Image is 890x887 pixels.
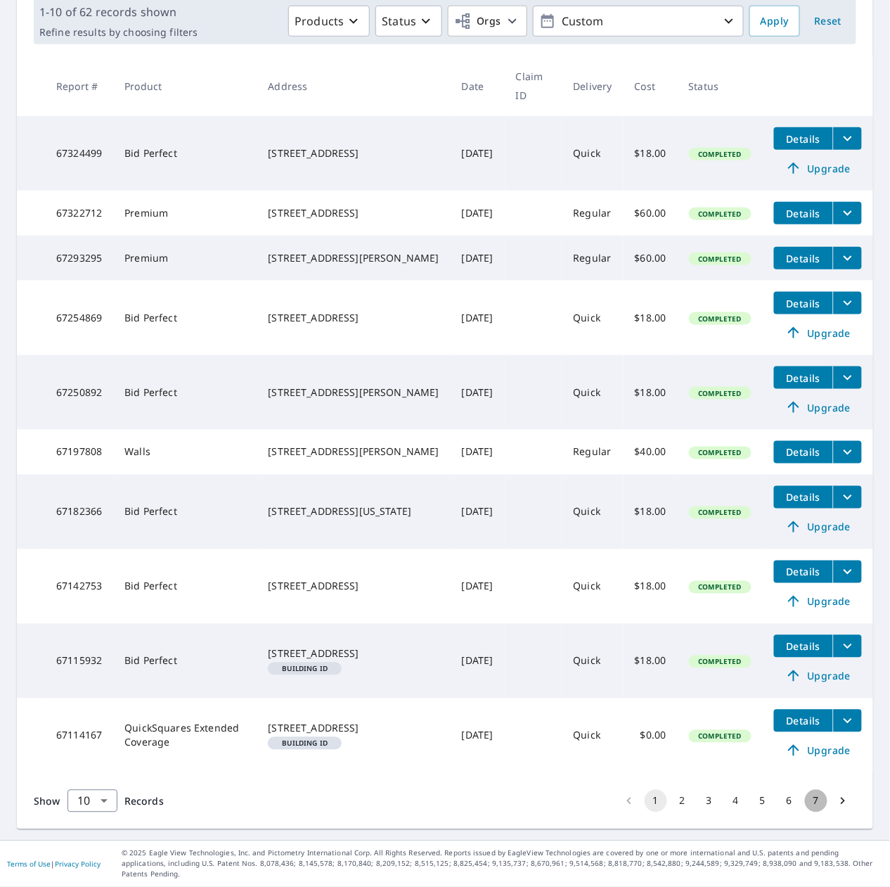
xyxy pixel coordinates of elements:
[113,549,257,624] td: Bid Perfect
[833,710,862,732] button: filesDropdownBtn-67114167
[451,475,505,549] td: [DATE]
[774,127,833,150] button: detailsBtn-67324499
[451,430,505,475] td: [DATE]
[782,640,825,653] span: Details
[113,236,257,281] td: Premium
[562,116,624,191] td: Quick
[113,475,257,549] td: Bid Perfect
[832,790,854,812] button: Go to next page
[782,742,853,759] span: Upgrade
[782,160,853,177] span: Upgrade
[7,860,101,869] p: |
[624,281,678,355] td: $18.00
[616,790,856,812] nav: pagination navigation
[34,795,60,808] span: Show
[268,251,439,265] div: [STREET_ADDRESS][PERSON_NAME]
[690,582,750,592] span: Completed
[774,441,833,464] button: detailsBtn-67197808
[268,311,439,325] div: [STREET_ADDRESS]
[671,790,694,812] button: Go to page 2
[774,247,833,269] button: detailsBtn-67293295
[624,56,678,116] th: Cost
[562,475,624,549] td: Quick
[268,580,439,594] div: [STREET_ADDRESS]
[774,561,833,583] button: detailsBtn-67142753
[451,56,505,116] th: Date
[451,236,505,281] td: [DATE]
[624,624,678,698] td: $18.00
[690,448,750,458] span: Completed
[782,518,853,535] span: Upgrade
[774,710,833,732] button: detailsBtn-67114167
[782,715,825,728] span: Details
[7,860,51,869] a: Terms of Use
[782,252,825,265] span: Details
[505,56,562,116] th: Claim ID
[624,549,678,624] td: $18.00
[645,790,667,812] button: page 1
[113,191,257,236] td: Premium
[556,9,721,34] p: Custom
[690,388,750,398] span: Completed
[451,355,505,430] td: [DATE]
[774,396,862,419] a: Upgrade
[774,665,862,687] a: Upgrade
[778,790,801,812] button: Go to page 6
[690,657,750,667] span: Completed
[288,6,370,37] button: Products
[282,665,328,672] em: Building ID
[268,647,439,661] div: [STREET_ADDRESS]
[451,624,505,698] td: [DATE]
[782,399,853,416] span: Upgrade
[782,207,825,220] span: Details
[39,26,198,39] p: Refine results by choosing filters
[113,355,257,430] td: Bid Perfect
[451,116,505,191] td: [DATE]
[833,127,862,150] button: filesDropdownBtn-67324499
[382,13,416,30] p: Status
[690,209,750,219] span: Completed
[562,624,624,698] td: Quick
[533,6,744,37] button: Custom
[624,430,678,475] td: $40.00
[690,314,750,324] span: Completed
[45,355,113,430] td: 67250892
[833,635,862,658] button: filesDropdownBtn-67115932
[782,491,825,504] span: Details
[782,324,853,341] span: Upgrade
[782,593,853,610] span: Upgrade
[833,441,862,464] button: filesDropdownBtn-67197808
[295,13,344,30] p: Products
[833,247,862,269] button: filesDropdownBtn-67293295
[774,739,862,762] a: Upgrade
[45,191,113,236] td: 67322712
[811,13,845,30] span: Reset
[113,116,257,191] td: Bid Perfect
[451,698,505,773] td: [DATE]
[282,740,328,747] em: Building ID
[833,292,862,314] button: filesDropdownBtn-67254869
[749,6,800,37] button: Apply
[624,191,678,236] td: $60.00
[67,781,117,821] div: 10
[562,549,624,624] td: Quick
[113,56,257,116] th: Product
[624,355,678,430] td: $18.00
[725,790,747,812] button: Go to page 4
[624,698,678,773] td: $0.00
[45,56,113,116] th: Report #
[45,236,113,281] td: 67293295
[113,624,257,698] td: Bid Perfect
[806,6,851,37] button: Reset
[690,149,750,159] span: Completed
[690,508,750,518] span: Completed
[774,321,862,344] a: Upgrade
[774,486,833,509] button: detailsBtn-67182366
[562,698,624,773] td: Quick
[752,790,774,812] button: Go to page 5
[774,366,833,389] button: detailsBtn-67250892
[562,430,624,475] td: Regular
[624,116,678,191] td: $18.00
[678,56,763,116] th: Status
[113,430,257,475] td: Walls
